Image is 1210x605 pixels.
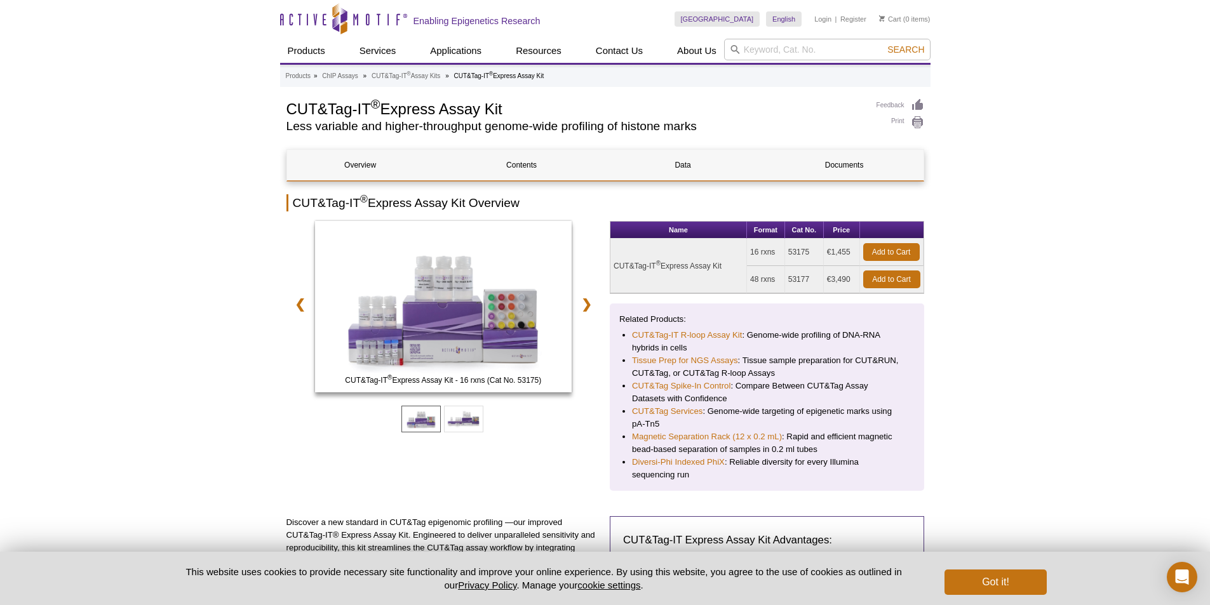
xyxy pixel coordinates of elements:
h2: Enabling Epigenetics Research [413,15,541,27]
sup: ® [489,70,493,77]
a: Print [877,116,924,130]
td: CUT&Tag-IT Express Assay Kit [610,239,747,293]
h2: CUT&Tag-IT Express Assay Kit Overview [286,194,924,211]
a: Overview [287,150,434,180]
a: Data [610,150,756,180]
a: Register [840,15,866,23]
a: Add to Cart [863,270,920,288]
td: 48 rxns [747,266,785,293]
td: 53175 [785,239,824,266]
a: Tissue Prep for NGS Assays [632,354,738,367]
a: ❮ [286,289,314,319]
p: Related Products: [619,313,915,326]
sup: ® [407,70,411,77]
button: Got it! [944,569,1046,595]
h2: Less variable and higher-throughput genome-wide profiling of histone marks [286,121,864,132]
td: €1,455 [824,239,860,266]
td: 16 rxns [747,239,785,266]
h1: CUT&Tag-IT Express Assay Kit [286,98,864,117]
img: Your Cart [879,15,885,22]
li: : Reliable diversity for every Illumina sequencing run [632,456,902,481]
a: Add to Cart [863,243,920,261]
td: 53177 [785,266,824,293]
a: Applications [422,39,489,63]
li: » [314,72,318,79]
a: [GEOGRAPHIC_DATA] [675,11,760,27]
li: CUT&Tag-IT Express Assay Kit [454,72,544,79]
a: About Us [669,39,724,63]
a: ❯ [573,289,600,319]
li: | [835,11,837,27]
a: Products [280,39,333,63]
a: Cart [879,15,901,23]
a: ChIP Assays [322,70,358,82]
input: Keyword, Cat. No. [724,39,931,60]
p: Discover a new standard in CUT&Tag epigenomic profiling —our improved CUT&Tag-IT® Express Assay K... [286,516,601,580]
a: Magnetic Separation Rack (12 x 0.2 mL) [632,430,782,443]
td: €3,490 [824,266,860,293]
a: Diversi-Phi Indexed PhiX [632,456,725,469]
th: Cat No. [785,222,824,239]
a: Documents [771,150,918,180]
a: CUT&Tag Spike-In Control [632,380,730,392]
a: Services [352,39,404,63]
a: Resources [508,39,569,63]
th: Format [747,222,785,239]
a: CUT&Tag Services [632,405,702,418]
a: English [766,11,802,27]
div: Open Intercom Messenger [1167,562,1197,592]
li: (0 items) [879,11,931,27]
li: : Compare Between CUT&Tag Assay Datasets with Confidence [632,380,902,405]
sup: ® [371,97,380,111]
a: Contact Us [588,39,650,63]
a: CUT&Tag-IT®Assay Kits [372,70,440,82]
li: » [363,72,367,79]
a: Products [286,70,311,82]
a: CUT&Tag-IT R-loop Assay Kit [632,329,742,342]
li: : Genome-wide targeting of epigenetic marks using pA-Tn5 [632,405,902,430]
sup: ® [656,260,661,267]
sup: ® [387,374,392,381]
h3: CUT&Tag-IT Express Assay Kit Advantages: [623,533,911,548]
li: : Genome-wide profiling of DNA-RNA hybrids in cells [632,329,902,354]
li: : Tissue sample preparation for CUT&RUN, CUT&Tag, or CUT&Tag R-loop Assays [632,354,902,380]
span: Search [887,44,924,55]
a: CUT&Tag-IT Express Assay Kit - 16 rxns [315,221,572,396]
span: CUT&Tag-IT Express Assay Kit - 16 rxns (Cat No. 53175) [318,374,569,387]
th: Price [824,222,860,239]
sup: ® [360,194,368,204]
a: Contents [448,150,595,180]
a: Privacy Policy [458,580,516,590]
button: cookie settings [577,580,640,590]
th: Name [610,222,747,239]
li: : Rapid and efficient magnetic bead-based separation of samples in 0.2 ml tubes [632,430,902,456]
p: This website uses cookies to provide necessary site functionality and improve your online experie... [164,565,924,592]
li: » [445,72,449,79]
button: Search [884,44,928,55]
img: CUT&Tag-IT Express Assay Kit - 16 rxns [315,221,572,392]
a: Feedback [877,98,924,112]
a: Login [814,15,831,23]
